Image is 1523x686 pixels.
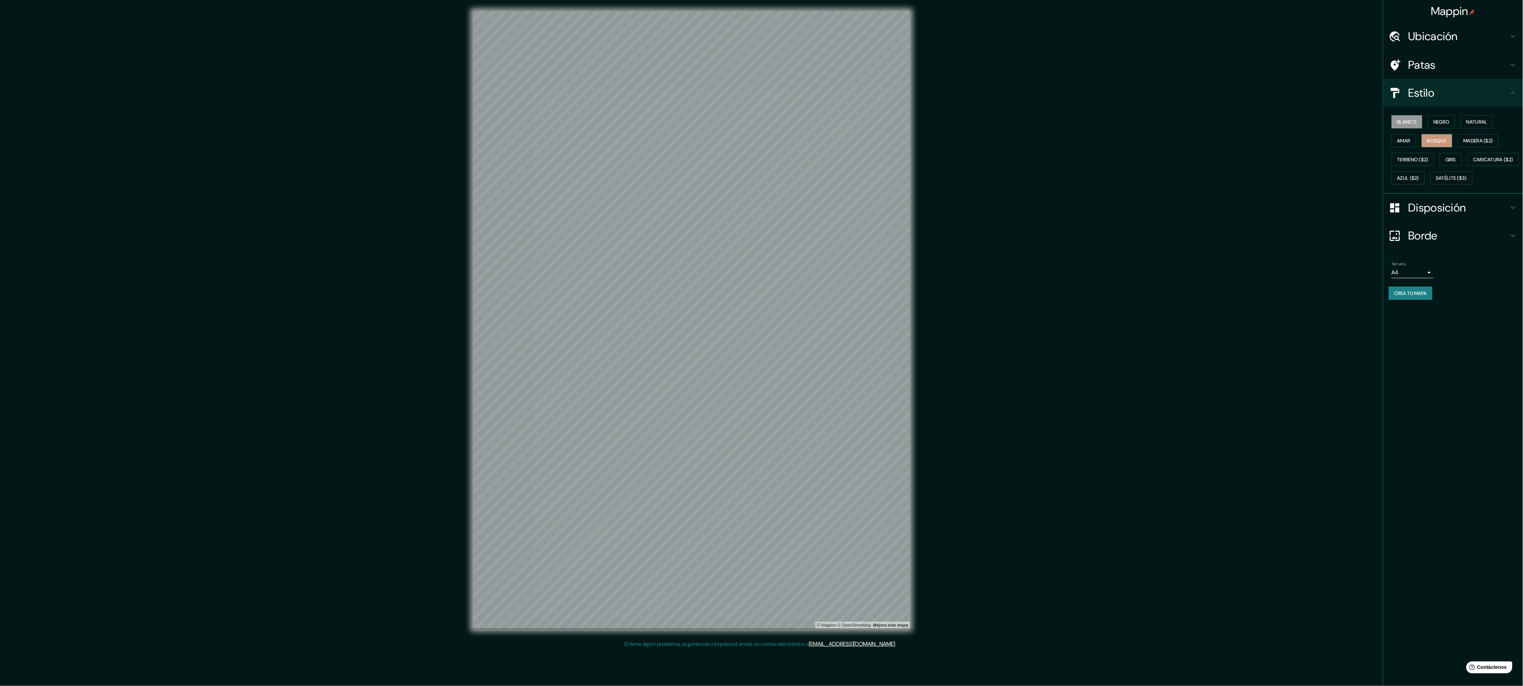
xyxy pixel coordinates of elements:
font: Caricatura ($2) [1473,156,1514,163]
font: Borde [1408,228,1438,243]
div: Disposición [1383,194,1523,222]
font: © Mapbox [817,623,836,628]
font: Tamaño [1392,261,1406,267]
font: Natural [1466,119,1487,125]
button: Satélite ($3) [1430,171,1473,185]
font: Estilo [1408,86,1435,100]
font: Mejora este mapa [873,623,908,628]
canvas: Mapa [473,11,910,629]
a: [EMAIL_ADDRESS][DOMAIN_NAME] [809,640,895,648]
button: Gris [1440,153,1462,166]
font: Patas [1408,58,1436,72]
font: . [896,640,898,648]
font: A4 [1392,269,1399,276]
font: Negro [1434,119,1450,125]
img: pin-icon.png [1470,9,1475,15]
font: Gris [1446,156,1456,163]
button: Blanco [1392,115,1422,128]
font: Terreno ($2) [1397,156,1429,163]
button: Caricatura ($2) [1468,153,1519,166]
button: Natural [1461,115,1493,128]
iframe: Lanzador de widgets de ayuda [1461,659,1515,678]
button: Amar [1392,134,1416,147]
font: Crea tu mapa [1394,290,1427,296]
font: Satélite ($3) [1436,175,1467,182]
font: Madera ($2) [1464,138,1493,144]
div: Borde [1383,222,1523,250]
font: Ubicación [1408,29,1458,44]
font: Disposición [1408,200,1466,215]
font: Si tiene algún problema, sugerencia o inquietud, envíe un correo electrónico a [624,640,809,648]
button: Madera ($2) [1458,134,1499,147]
font: Bosque [1427,138,1447,144]
font: . [895,640,896,648]
a: Mapbox [817,623,836,628]
button: Azul ($2) [1392,171,1425,185]
button: Crea tu mapa [1389,287,1433,300]
button: Bosque [1422,134,1452,147]
a: Map feedback [873,623,908,628]
button: Terreno ($2) [1392,153,1434,166]
font: Amar [1397,138,1411,144]
font: . [898,640,899,648]
font: Blanco [1397,119,1417,125]
div: Estilo [1383,79,1523,107]
font: Azul ($2) [1397,175,1419,182]
font: © OpenStreetMap [837,623,871,628]
font: Mappin [1431,4,1469,19]
a: Mapa de calles abierto [837,623,871,628]
div: Patas [1383,51,1523,79]
div: Ubicación [1383,22,1523,50]
div: A4 [1392,267,1434,278]
button: Negro [1428,115,1456,128]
